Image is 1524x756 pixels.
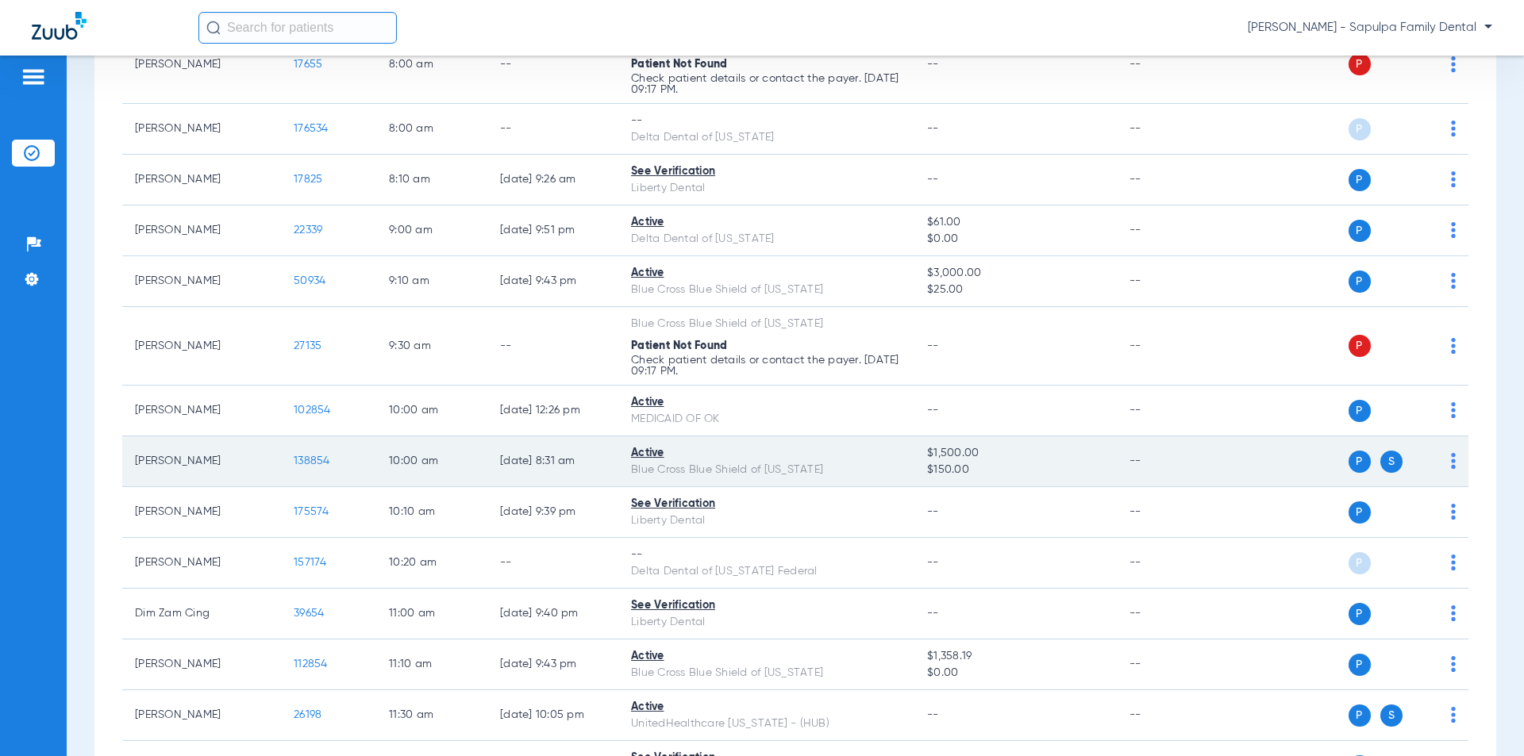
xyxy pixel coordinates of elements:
[631,180,902,197] div: Liberty Dental
[1117,690,1224,741] td: --
[1117,436,1224,487] td: --
[1117,155,1224,205] td: --
[1349,704,1371,727] span: P
[1117,307,1224,386] td: --
[631,163,902,180] div: See Verification
[487,487,618,538] td: [DATE] 9:39 PM
[198,12,397,44] input: Search for patients
[487,205,618,256] td: [DATE] 9:51 PM
[376,639,487,690] td: 11:10 AM
[631,597,902,614] div: See Verification
[1451,656,1456,672] img: group-dot-blue.svg
[1117,538,1224,589] td: --
[487,104,618,155] td: --
[927,506,939,517] span: --
[1451,222,1456,238] img: group-dot-blue.svg
[1349,271,1371,293] span: P
[631,282,902,298] div: Blue Cross Blue Shield of [US_STATE]
[927,59,939,70] span: --
[631,614,902,631] div: Liberty Dental
[927,282,1103,298] span: $25.00
[631,231,902,248] div: Delta Dental of [US_STATE]
[122,25,281,104] td: [PERSON_NAME]
[1117,487,1224,538] td: --
[1117,386,1224,436] td: --
[376,104,487,155] td: 8:00 AM
[487,639,618,690] td: [DATE] 9:43 PM
[122,487,281,538] td: [PERSON_NAME]
[631,563,902,580] div: Delta Dental of [US_STATE] Federal
[122,256,281,307] td: [PERSON_NAME]
[376,256,487,307] td: 9:10 AM
[1117,256,1224,307] td: --
[1117,104,1224,155] td: --
[487,589,618,639] td: [DATE] 9:40 PM
[376,436,487,487] td: 10:00 AM
[927,214,1103,231] span: $61.00
[294,123,329,134] span: 176534
[631,716,902,732] div: UnitedHealthcare [US_STATE] - (HUB)
[631,512,902,529] div: Liberty Dental
[1451,338,1456,354] img: group-dot-blue.svg
[1349,169,1371,191] span: P
[1451,555,1456,570] img: group-dot-blue.svg
[376,538,487,589] td: 10:20 AM
[1349,335,1371,357] span: P
[631,496,902,512] div: See Verification
[631,355,902,377] p: Check patient details or contact the payer. [DATE] 09:17 PM.
[631,648,902,665] div: Active
[1451,273,1456,289] img: group-dot-blue.svg
[294,405,331,416] span: 102854
[294,455,330,466] span: 138854
[927,174,939,185] span: --
[487,386,618,436] td: [DATE] 12:26 PM
[631,214,902,231] div: Active
[21,67,46,86] img: hamburger-icon
[631,73,902,95] p: Check patient details or contact the payer. [DATE] 09:17 PM.
[631,59,727,70] span: Patient Not Found
[294,275,325,286] span: 50934
[1451,402,1456,418] img: group-dot-blue.svg
[927,557,939,568] span: --
[927,608,939,619] span: --
[294,557,327,568] span: 157174
[1349,552,1371,574] span: P
[1445,680,1524,756] div: Chat Widget
[631,462,902,478] div: Blue Cross Blue Shield of [US_STATE]
[487,436,618,487] td: [DATE] 8:31 AM
[1451,121,1456,136] img: group-dot-blue.svg
[631,547,902,563] div: --
[206,21,221,35] img: Search Icon
[927,445,1103,462] span: $1,500.00
[122,436,281,487] td: [PERSON_NAME]
[631,113,902,129] div: --
[122,639,281,690] td: [PERSON_NAME]
[487,155,618,205] td: [DATE] 9:26 AM
[32,12,87,40] img: Zuub Logo
[1451,605,1456,621] img: group-dot-blue.svg
[376,205,487,256] td: 9:00 AM
[1380,704,1403,727] span: S
[294,608,324,619] span: 39654
[122,690,281,741] td: [PERSON_NAME]
[122,589,281,639] td: Dim Zam Cing
[631,665,902,681] div: Blue Cross Blue Shield of [US_STATE]
[294,59,322,70] span: 17655
[927,231,1103,248] span: $0.00
[1349,501,1371,524] span: P
[122,205,281,256] td: [PERSON_NAME]
[631,699,902,716] div: Active
[376,690,487,741] td: 11:30 AM
[631,129,902,146] div: Delta Dental of [US_STATE]
[376,25,487,104] td: 8:00 AM
[294,340,321,351] span: 27135
[294,658,328,670] span: 112854
[376,487,487,538] td: 10:10 AM
[1349,400,1371,422] span: P
[122,307,281,386] td: [PERSON_NAME]
[1349,603,1371,625] span: P
[122,104,281,155] td: [PERSON_NAME]
[487,538,618,589] td: --
[927,709,939,720] span: --
[1117,25,1224,104] td: --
